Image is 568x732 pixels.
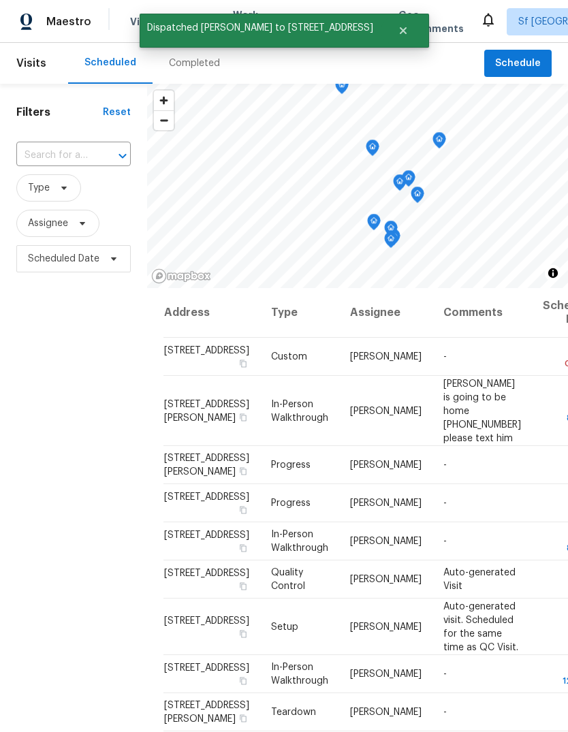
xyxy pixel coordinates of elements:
div: Map marker [393,174,407,195]
span: [PERSON_NAME] [350,707,422,717]
span: [STREET_ADDRESS] [164,569,249,578]
span: [STREET_ADDRESS][PERSON_NAME] [164,453,249,477]
span: [PERSON_NAME] [350,669,422,679]
a: Mapbox homepage [151,268,211,284]
h1: Filters [16,106,103,119]
div: Completed [169,57,220,70]
div: Map marker [432,132,446,153]
div: Scheduled [84,56,136,69]
span: [PERSON_NAME] [350,622,422,631]
th: Address [163,288,260,338]
button: Close [381,17,426,44]
span: Maestro [46,15,91,29]
span: [PERSON_NAME] [350,460,422,470]
div: Map marker [335,78,349,99]
span: Dispatched [PERSON_NAME] to [STREET_ADDRESS] [140,14,381,42]
button: Copy Address [237,675,249,687]
span: Setup [271,622,298,631]
span: - [443,352,447,362]
span: [STREET_ADDRESS] [164,492,249,502]
span: - [443,669,447,679]
span: Visits [130,15,158,29]
button: Copy Address [237,542,249,554]
button: Copy Address [237,580,249,592]
span: [PERSON_NAME] [350,575,422,584]
span: [PERSON_NAME] is going to be home [PHONE_NUMBER] please text him [443,379,521,443]
button: Schedule [484,50,552,78]
span: - [443,460,447,470]
span: In-Person Walkthrough [271,663,328,686]
span: [PERSON_NAME] [350,537,422,546]
div: Map marker [366,140,379,161]
button: Open [113,146,132,165]
span: Quality Control [271,568,305,591]
button: Zoom in [154,91,174,110]
th: Assignee [339,288,432,338]
div: Map marker [384,221,398,242]
span: - [443,707,447,717]
div: Map marker [411,187,424,208]
span: - [443,498,447,508]
span: [STREET_ADDRESS] [164,616,249,625]
span: Visits [16,48,46,78]
button: Copy Address [237,712,249,725]
span: - [443,537,447,546]
input: Search for an address... [16,145,93,166]
span: [PERSON_NAME] [350,352,422,362]
span: Teardown [271,707,316,717]
button: Copy Address [237,504,249,516]
button: Toggle attribution [545,265,561,281]
button: Zoom out [154,110,174,130]
span: Progress [271,498,311,508]
span: Assignee [28,217,68,230]
span: Zoom out [154,111,174,130]
span: Auto-generated Visit [443,568,516,591]
span: Toggle attribution [549,266,557,281]
div: Map marker [367,214,381,235]
span: [STREET_ADDRESS] [164,346,249,355]
span: Schedule [495,55,541,72]
span: [PERSON_NAME] [350,406,422,415]
span: [STREET_ADDRESS] [164,663,249,673]
div: Map marker [402,170,415,191]
span: [STREET_ADDRESS][PERSON_NAME] [164,701,249,724]
span: [STREET_ADDRESS] [164,530,249,540]
div: Map marker [384,232,398,253]
th: Comments [432,288,532,338]
span: Auto-generated visit. Scheduled for the same time as QC Visit. [443,601,518,652]
span: Work Orders [233,8,268,35]
span: Scheduled Date [28,252,99,266]
div: Reset [103,106,131,119]
span: [STREET_ADDRESS][PERSON_NAME] [164,399,249,422]
span: Type [28,181,50,195]
span: [PERSON_NAME] [350,498,422,508]
span: Geo Assignments [398,8,464,35]
button: Copy Address [237,627,249,639]
span: In-Person Walkthrough [271,530,328,553]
